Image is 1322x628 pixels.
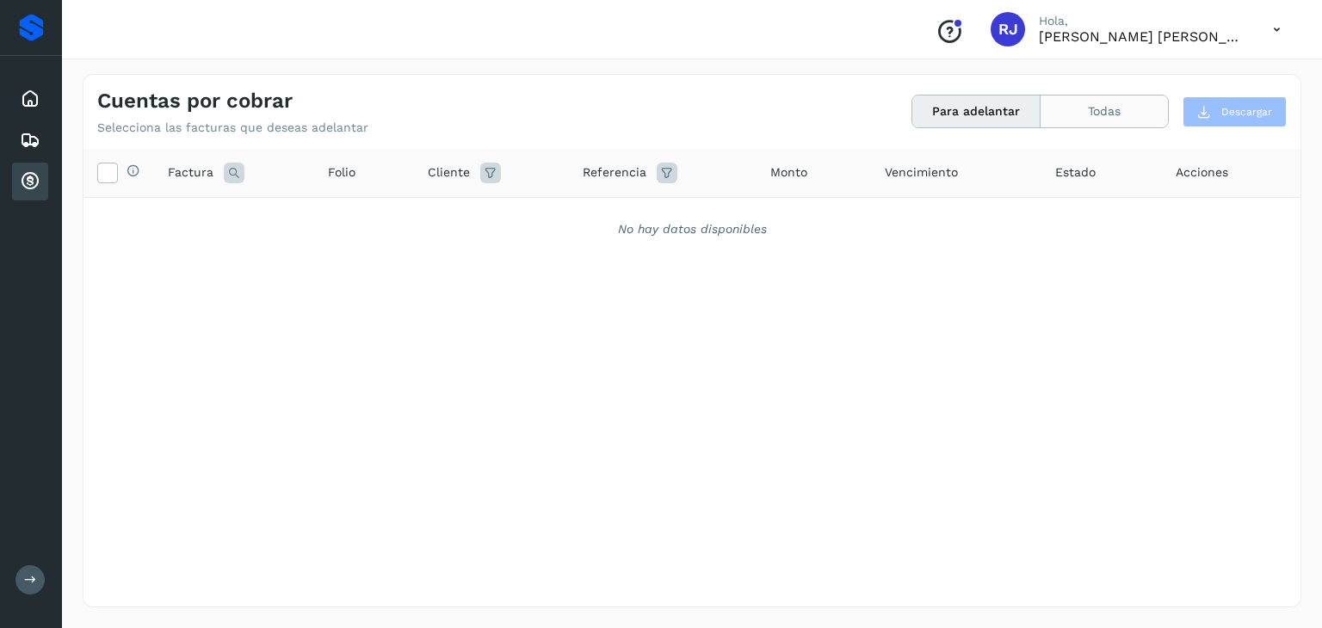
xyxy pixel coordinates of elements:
[97,120,368,135] p: Selecciona las facturas que deseas adelantar
[912,95,1041,127] button: Para adelantar
[1183,96,1287,127] button: Descargar
[12,121,48,159] div: Embarques
[583,163,646,182] span: Referencia
[168,163,213,182] span: Factura
[1041,95,1168,127] button: Todas
[770,163,807,182] span: Monto
[1221,104,1272,120] span: Descargar
[1176,163,1228,182] span: Acciones
[1039,14,1245,28] p: Hola,
[106,220,1278,238] div: No hay datos disponibles
[97,89,293,114] h4: Cuentas por cobrar
[12,80,48,118] div: Inicio
[885,163,958,182] span: Vencimiento
[12,163,48,200] div: Cuentas por cobrar
[428,163,470,182] span: Cliente
[1039,28,1245,45] p: RODRIGO JAVIER MORENO ROJAS
[328,163,355,182] span: Folio
[1055,163,1096,182] span: Estado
